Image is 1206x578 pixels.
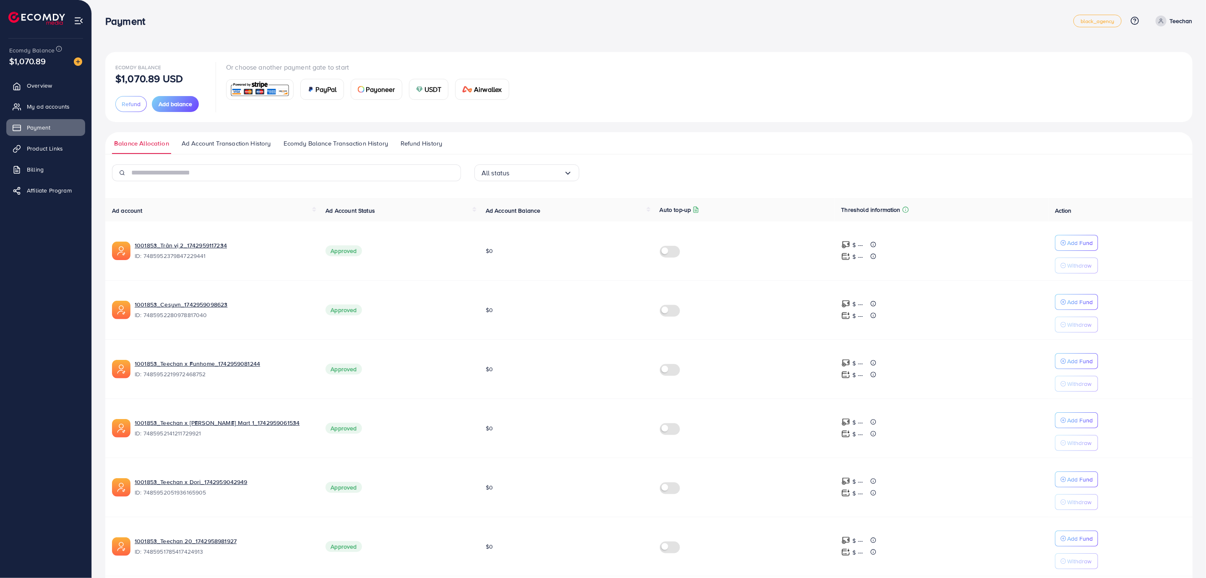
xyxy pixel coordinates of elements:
[853,417,863,427] p: $ ---
[1152,16,1193,26] a: Teechan
[401,139,442,148] span: Refund History
[316,84,337,94] span: PayPal
[462,86,472,93] img: card
[159,100,192,108] span: Add balance
[853,240,863,250] p: $ ---
[1067,556,1091,566] p: Withdraw
[326,364,362,375] span: Approved
[226,62,516,72] p: Or choose another payment gate to start
[6,140,85,157] a: Product Links
[112,360,130,378] img: ic-ads-acc.e4c84228.svg
[27,144,63,153] span: Product Links
[1170,16,1193,26] p: Teechan
[853,370,863,380] p: $ ---
[6,98,85,115] a: My ad accounts
[482,167,510,180] span: All status
[1170,540,1200,572] iframe: Chat
[1055,471,1098,487] button: Add Fund
[135,359,312,379] div: <span class='underline'>1001853_Teechan x Funhome_1742959081244</span></br>7485952219972468752
[326,482,362,493] span: Approved
[27,186,72,195] span: Affiliate Program
[841,311,850,320] img: top-up amount
[853,299,863,309] p: $ ---
[135,300,312,320] div: <span class='underline'>1001853_Cesyvn_1742959098623</span></br>7485952280978817040
[853,252,863,262] p: $ ---
[74,16,83,26] img: menu
[1081,18,1115,24] span: black_agency
[660,205,691,215] p: Auto top-up
[1067,415,1093,425] p: Add Fund
[853,429,863,439] p: $ ---
[1067,438,1091,448] p: Withdraw
[6,161,85,178] a: Billing
[326,541,362,552] span: Approved
[74,57,82,66] img: image
[135,370,312,378] span: ID: 7485952219972468752
[486,247,493,255] span: $0
[1055,258,1098,273] button: Withdraw
[135,241,312,260] div: <span class='underline'>1001853_Trân vị 2_1742959117234</span></br>7485952379847229441
[841,489,850,497] img: top-up amount
[27,123,50,132] span: Payment
[841,536,850,545] img: top-up amount
[326,245,362,256] span: Approved
[307,86,314,93] img: card
[853,536,863,546] p: $ ---
[486,206,541,215] span: Ad Account Balance
[105,15,152,27] h3: Payment
[135,547,312,556] span: ID: 7485951785417424913
[122,100,141,108] span: Refund
[112,242,130,260] img: ic-ads-acc.e4c84228.svg
[486,424,493,432] span: $0
[27,102,70,111] span: My ad accounts
[841,418,850,427] img: top-up amount
[135,478,312,497] div: <span class='underline'>1001853_Teechan x Dori_1742959042949</span></br>7485952051936165905
[226,79,294,100] a: card
[1055,294,1098,310] button: Add Fund
[1067,297,1093,307] p: Add Fund
[112,537,130,556] img: ic-ads-acc.e4c84228.svg
[366,84,395,94] span: Payoneer
[326,305,362,315] span: Approved
[358,86,365,93] img: card
[1055,353,1098,369] button: Add Fund
[112,478,130,497] img: ic-ads-acc.e4c84228.svg
[135,311,312,319] span: ID: 7485952280978817040
[1067,497,1091,507] p: Withdraw
[1055,376,1098,392] button: Withdraw
[326,206,375,215] span: Ad Account Status
[1067,260,1091,271] p: Withdraw
[1055,553,1098,569] button: Withdraw
[135,419,312,438] div: <span class='underline'>1001853_Teechan x Ngọc Anh Mart 1_1742959061534</span></br>74859521412117...
[853,311,863,321] p: $ ---
[6,119,85,136] a: Payment
[27,81,52,90] span: Overview
[135,300,312,309] a: 1001853_Cesyvn_1742959098623
[486,365,493,373] span: $0
[1067,356,1093,366] p: Add Fund
[135,419,312,427] a: 1001853_Teechan x [PERSON_NAME] Mart 1_1742959061534
[841,240,850,249] img: top-up amount
[841,252,850,261] img: top-up amount
[486,483,493,492] span: $0
[135,478,312,486] a: 1001853_Teechan x Dori_1742959042949
[1055,317,1098,333] button: Withdraw
[841,299,850,308] img: top-up amount
[1055,206,1072,215] span: Action
[135,429,312,437] span: ID: 7485952141211729921
[841,548,850,557] img: top-up amount
[135,252,312,260] span: ID: 7485952379847229441
[9,46,55,55] span: Ecomdy Balance
[1067,474,1093,484] p: Add Fund
[284,139,388,148] span: Ecomdy Balance Transaction History
[6,77,85,94] a: Overview
[8,12,65,25] a: logo
[112,206,143,215] span: Ad account
[841,430,850,438] img: top-up amount
[1055,494,1098,510] button: Withdraw
[135,537,312,545] a: 1001853_Teechan 20_1742958981927
[351,79,402,100] a: cardPayoneer
[115,64,161,71] span: Ecomdy Balance
[1055,412,1098,428] button: Add Fund
[135,241,312,250] a: 1001853_Trân vị 2_1742959117234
